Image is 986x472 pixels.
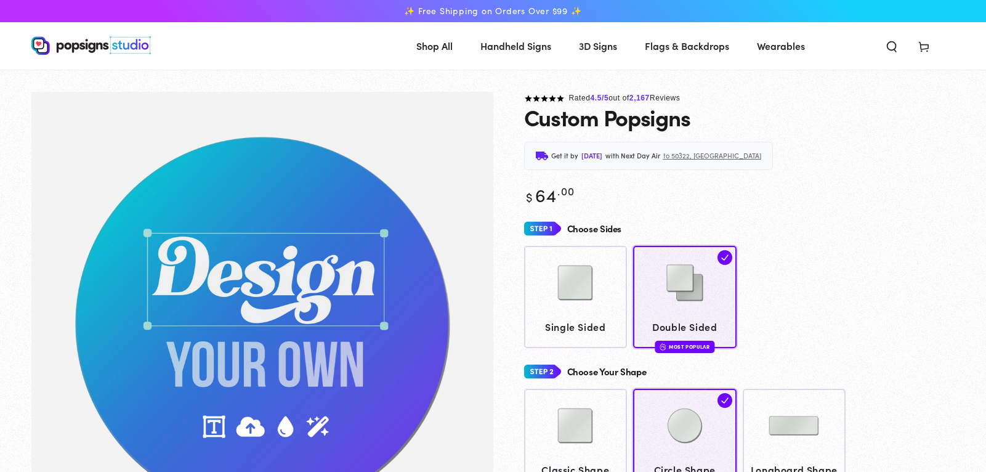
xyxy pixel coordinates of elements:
a: Handheld Signs [471,30,560,62]
div: Most Popular [655,341,714,352]
span: Handheld Signs [480,37,551,55]
span: to 50322, [GEOGRAPHIC_DATA] [663,150,761,162]
span: Rated out of Reviews [569,94,681,102]
h1: Custom Popsigns [524,105,690,129]
img: Step 1 [524,218,561,240]
span: Single Sided [530,318,621,336]
img: Double Sided [654,252,716,314]
img: Classic Shape [544,395,606,457]
img: check.svg [717,393,732,408]
span: Wearables [757,37,805,55]
span: ✨ Free Shipping on Orders Over $99 ✨ [404,6,581,17]
span: Flags & Backdrops [645,37,729,55]
span: 4.5 [591,94,602,102]
img: Popsigns Studio [31,36,151,55]
h4: Choose Your Shape [567,367,647,377]
span: $ [526,188,533,205]
span: Get it by [551,150,578,162]
sup: .00 [557,183,575,198]
bdi: 64 [524,182,575,207]
a: Single Sided Single Sided [524,246,628,348]
span: Double Sided [639,318,731,336]
a: Double Sided Double Sided Most Popular [633,246,737,348]
img: check.svg [717,250,732,265]
img: Circle Shape [654,395,716,457]
summary: Search our site [876,32,908,59]
a: Shop All [407,30,462,62]
h4: Choose Sides [567,224,622,234]
img: fire.svg [660,343,666,351]
a: Flags & Backdrops [636,30,738,62]
span: Shop All [416,37,453,55]
span: with Next Day Air [605,150,660,162]
img: Step 2 [524,360,561,383]
a: 3D Signs [570,30,626,62]
span: [DATE] [581,150,602,162]
span: /5 [602,94,608,102]
span: 3D Signs [579,37,617,55]
img: Longboard Shape [763,395,825,457]
a: Wearables [748,30,814,62]
img: Single Sided [544,252,606,314]
span: 2,167 [629,94,650,102]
